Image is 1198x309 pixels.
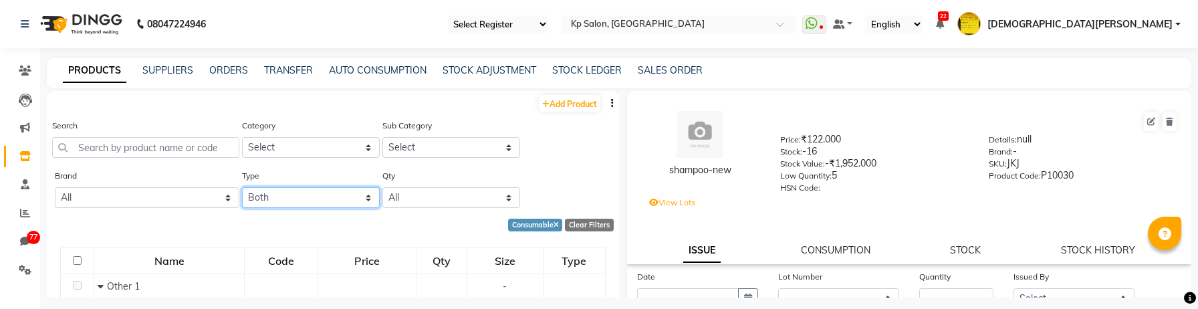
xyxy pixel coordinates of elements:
[989,132,1178,151] div: null
[780,169,969,187] div: 5
[147,5,206,43] b: 08047224946
[552,64,622,76] a: STOCK LEDGER
[938,11,949,21] span: 22
[801,244,870,256] a: CONSUMPTION
[142,64,193,76] a: SUPPLIERS
[989,146,1013,158] label: Brand:
[637,271,655,283] label: Date
[780,158,825,170] label: Stock Value:
[382,170,395,182] label: Qty
[957,12,981,35] img: Test Shivam
[245,249,317,273] div: Code
[989,170,1041,182] label: Product Code:
[52,137,239,158] input: Search by product name or code
[1013,271,1049,283] label: Issued By
[107,280,140,292] span: Other 1
[539,95,600,112] a: Add Product
[63,59,126,83] a: PRODUCTS
[649,197,695,209] label: View Lots
[209,64,248,76] a: ORDERS
[242,120,275,132] label: Category
[638,64,703,76] a: SALES ORDER
[989,157,1178,175] div: JKJ
[503,280,507,292] span: -
[950,244,981,256] a: STOCK
[319,249,415,273] div: Price
[987,17,1173,31] span: [DEMOGRAPHIC_DATA][PERSON_NAME]
[936,18,944,30] a: 22
[1061,244,1135,256] a: STOCK HISTORY
[417,249,467,273] div: Qty
[443,64,536,76] a: STOCK ADJUSTMENT
[4,231,36,253] a: 77
[989,169,1178,187] div: P10030
[989,158,1007,170] label: SKU:
[565,219,614,231] div: Clear Filters
[780,170,832,182] label: Low Quantity:
[919,271,951,283] label: Quantity
[98,280,107,292] span: Collapse Row
[780,132,969,151] div: ₹122.000
[780,182,820,194] label: HSN Code:
[989,144,1178,163] div: -
[780,134,801,146] label: Price:
[95,249,243,273] div: Name
[780,146,802,158] label: Stock:
[382,120,432,132] label: Sub Category
[468,249,542,273] div: Size
[677,111,723,158] img: avatar
[780,157,969,175] div: -₹1,952.000
[55,170,77,182] label: Brand
[264,64,313,76] a: TRANSFER
[34,5,126,43] img: logo
[329,64,427,76] a: AUTO CONSUMPTION
[989,134,1017,146] label: Details:
[683,239,721,263] a: ISSUE
[508,219,563,231] div: Consumable
[640,163,760,177] div: shampoo-new
[780,144,969,163] div: -16
[544,249,604,273] div: Type
[52,120,78,132] label: Search
[778,271,822,283] label: Lot Number
[242,170,259,182] label: Type
[27,231,40,244] span: 77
